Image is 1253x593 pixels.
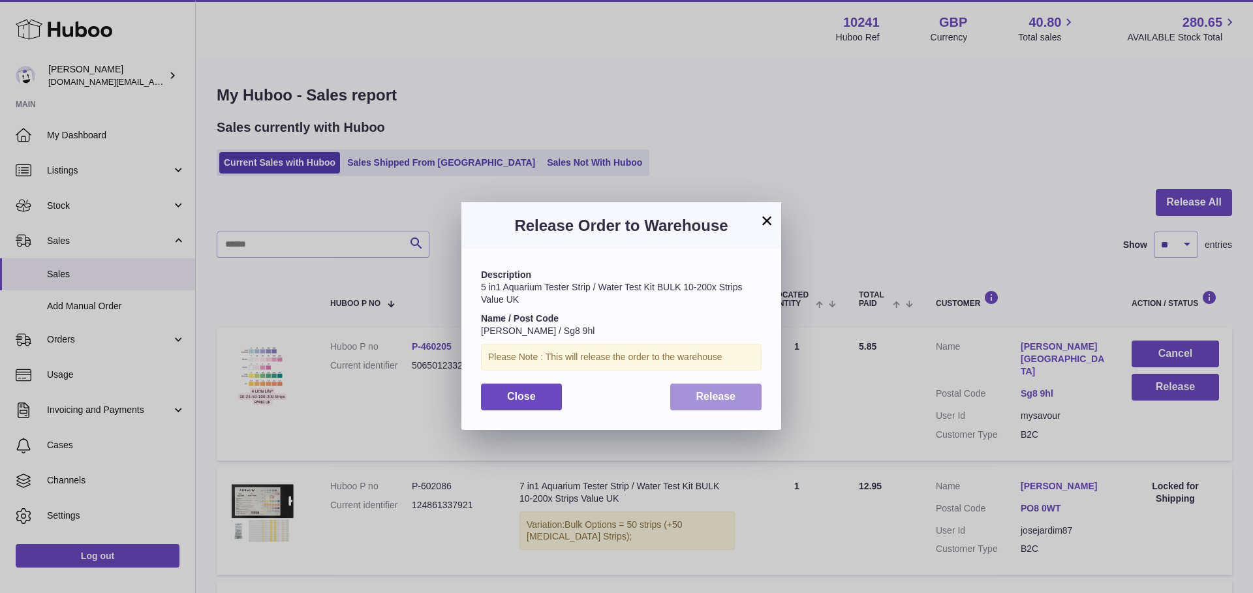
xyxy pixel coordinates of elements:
div: Please Note : This will release the order to the warehouse [481,344,762,371]
button: × [759,213,775,228]
span: [PERSON_NAME] / Sg8 9hl [481,326,595,336]
strong: Name / Post Code [481,313,559,324]
span: Close [507,391,536,402]
strong: Description [481,269,531,280]
span: Release [696,391,736,402]
span: 5 in1 Aquarium Tester Strip / Water Test Kit BULK 10-200x Strips Value UK [481,282,742,305]
button: Release [670,384,762,410]
h3: Release Order to Warehouse [481,215,762,236]
button: Close [481,384,562,410]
